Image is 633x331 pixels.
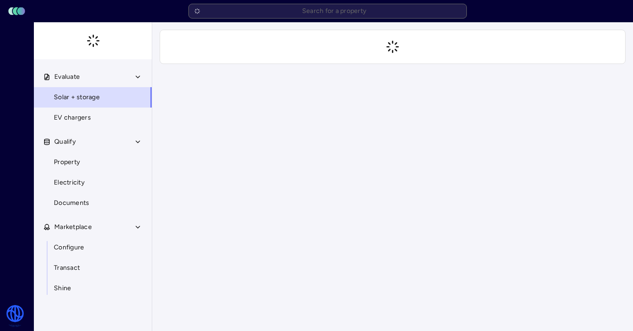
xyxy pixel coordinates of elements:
a: Shine [33,278,152,299]
span: Transact [54,263,80,273]
span: Qualify [54,137,76,147]
span: Configure [54,242,84,253]
a: Documents [33,193,152,213]
span: EV chargers [54,113,91,123]
img: Watershed [6,305,25,327]
a: Configure [33,237,152,258]
button: Marketplace [34,217,153,237]
a: Property [33,152,152,172]
a: Transact [33,258,152,278]
input: Search for a property [188,4,467,19]
a: EV chargers [33,108,152,128]
span: Shine [54,283,71,293]
a: Solar + storage [33,87,152,108]
a: Electricity [33,172,152,193]
span: Documents [54,198,89,208]
span: Property [54,157,80,167]
button: Evaluate [34,67,153,87]
span: Evaluate [54,72,80,82]
span: Solar + storage [54,92,100,102]
span: Marketplace [54,222,92,232]
button: Qualify [34,132,153,152]
span: Electricity [54,178,84,188]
